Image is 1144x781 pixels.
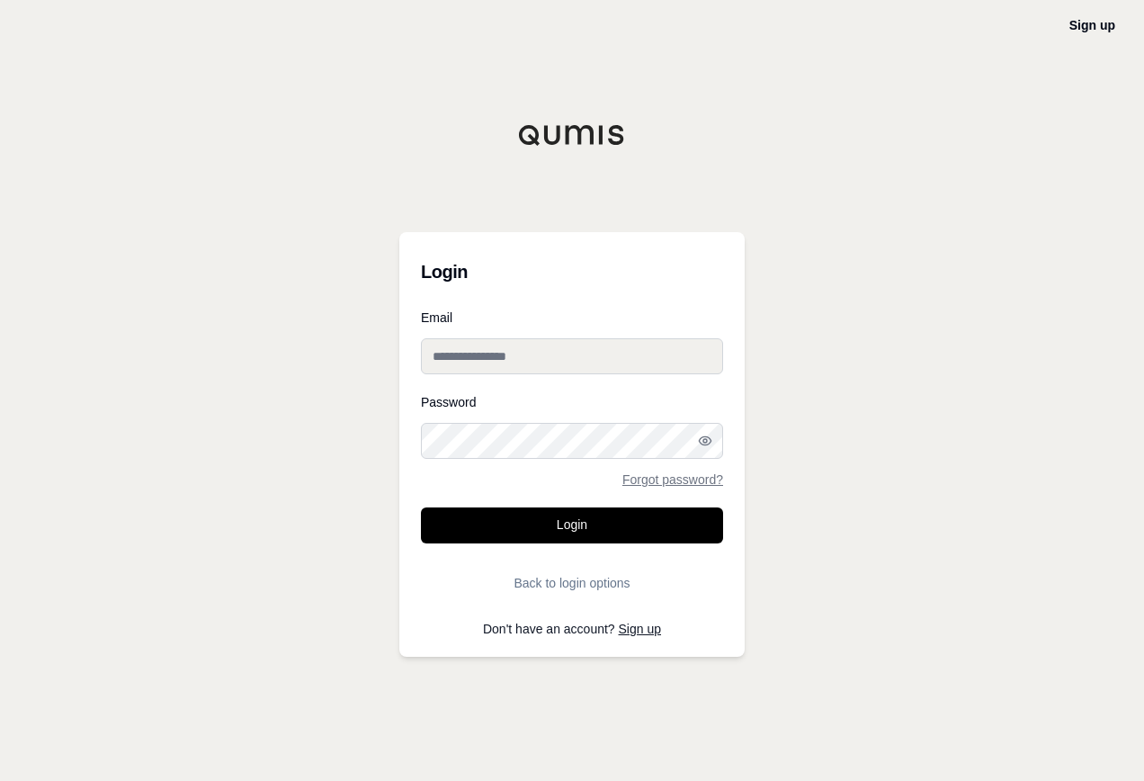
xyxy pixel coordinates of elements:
[1069,18,1115,32] a: Sign up
[421,623,723,635] p: Don't have an account?
[421,311,723,324] label: Email
[622,473,723,486] a: Forgot password?
[421,507,723,543] button: Login
[619,622,661,636] a: Sign up
[421,396,723,408] label: Password
[518,124,626,146] img: Qumis
[421,565,723,601] button: Back to login options
[421,254,723,290] h3: Login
